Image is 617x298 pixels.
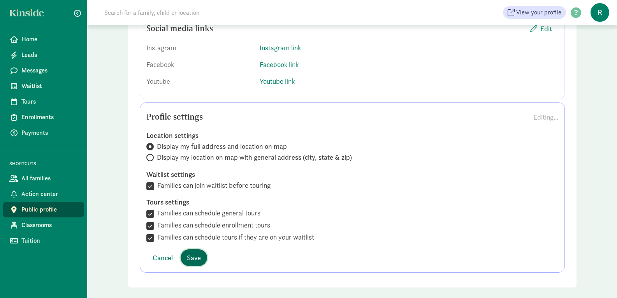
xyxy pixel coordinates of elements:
[146,42,253,53] div: Instagram
[3,63,84,78] a: Messages
[260,43,301,52] a: Instagram link
[524,20,558,37] button: Edit
[21,50,78,60] span: Leads
[3,94,84,109] a: Tours
[21,128,78,138] span: Payments
[578,261,617,298] iframe: Chat Widget
[21,97,78,106] span: Tours
[21,189,78,199] span: Action center
[146,76,253,86] div: Youtube
[3,47,84,63] a: Leads
[21,205,78,214] span: Public profile
[146,197,558,207] label: Tours settings
[3,78,84,94] a: Waitlist
[3,109,84,125] a: Enrollments
[503,6,566,19] a: View your profile
[21,66,78,75] span: Messages
[146,24,213,33] h5: Social media links
[146,249,179,266] button: Cancel
[146,112,203,122] h5: Profile settings
[21,35,78,44] span: Home
[260,60,299,69] a: Facebook link
[146,170,558,179] label: Waitlist settings
[181,249,207,266] button: Save
[21,236,78,245] span: Tuition
[3,233,84,249] a: Tuition
[21,113,78,122] span: Enrollments
[533,112,558,122] div: Editing...
[154,181,271,190] label: Families can join waitlist before touring
[154,208,260,218] label: Families can schedule general tours
[21,81,78,91] span: Waitlist
[146,131,558,140] label: Location settings
[100,5,318,20] input: Search for a family, child or location
[157,142,287,151] span: Display my full address and location on map
[187,252,201,263] span: Save
[21,174,78,183] span: All families
[3,171,84,186] a: All families
[21,220,78,230] span: Classrooms
[3,202,84,217] a: Public profile
[154,233,314,242] label: Families can schedule tours if they are on your waitlist
[153,252,173,263] span: Cancel
[146,59,253,70] div: Facebook
[3,186,84,202] a: Action center
[3,217,84,233] a: Classrooms
[260,77,295,86] a: Youtube link
[3,125,84,141] a: Payments
[591,3,609,22] span: R
[154,220,270,230] label: Families can schedule enrollment tours
[540,23,552,34] span: Edit
[157,153,352,162] span: Display my location on map with general address (city, state & zip)
[3,32,84,47] a: Home
[516,8,561,17] span: View your profile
